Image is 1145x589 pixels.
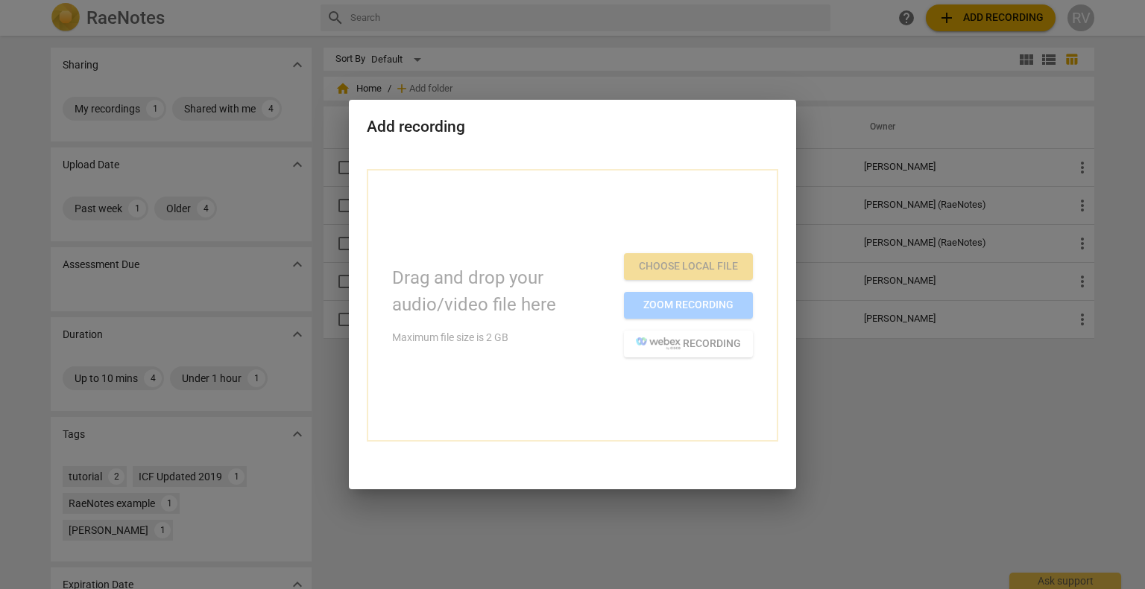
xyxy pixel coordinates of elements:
[624,253,753,280] button: Choose local file
[636,259,741,274] span: Choose local file
[624,292,753,319] button: Zoom recording
[624,331,753,357] button: recording
[367,118,778,136] h2: Add recording
[392,330,612,346] p: Maximum file size is 2 GB
[636,298,741,313] span: Zoom recording
[636,337,741,351] span: recording
[392,265,612,317] p: Drag and drop your audio/video file here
